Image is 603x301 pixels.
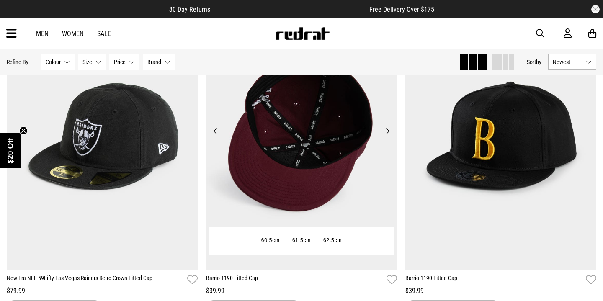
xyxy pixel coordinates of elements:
[382,126,393,136] button: Next
[405,286,596,296] div: $39.99
[405,3,596,270] img: Barrio 1190 Fitted Cap in Black
[210,126,221,136] button: Previous
[7,3,198,270] img: New Era Nfl 59fifty Las Vegas Raiders Retro Crown Fitted Cap in Black
[206,274,383,286] a: Barrio 1190 Fitted Cap
[97,30,111,38] a: Sale
[78,54,106,70] button: Size
[169,5,210,13] span: 30 Day Returns
[147,59,161,65] span: Brand
[405,274,582,286] a: Barrio 1190 Fitted Cap
[369,5,434,13] span: Free Delivery Over $175
[36,30,49,38] a: Men
[82,59,92,65] span: Size
[19,126,28,135] button: Close teaser
[286,233,317,248] button: 61.5cm
[7,286,198,296] div: $79.99
[206,3,397,270] img: Barrio 1190 Fitted Cap in Maroon
[6,138,15,163] span: $20 Off
[227,5,353,13] iframe: Customer reviews powered by Trustpilot
[255,233,286,248] button: 60.5cm
[46,59,61,65] span: Colour
[536,59,541,65] span: by
[527,57,541,67] button: Sortby
[7,59,28,65] p: Refine By
[143,54,175,70] button: Brand
[553,59,582,65] span: Newest
[114,59,126,65] span: Price
[275,27,330,40] img: Redrat logo
[41,54,75,70] button: Colour
[206,286,397,296] div: $39.99
[62,30,84,38] a: Women
[548,54,596,70] button: Newest
[317,233,348,248] button: 62.5cm
[7,274,184,286] a: New Era NFL 59Fifty Las Vegas Raiders Retro Crown Fitted Cap
[7,3,32,28] button: Open LiveChat chat widget
[109,54,139,70] button: Price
